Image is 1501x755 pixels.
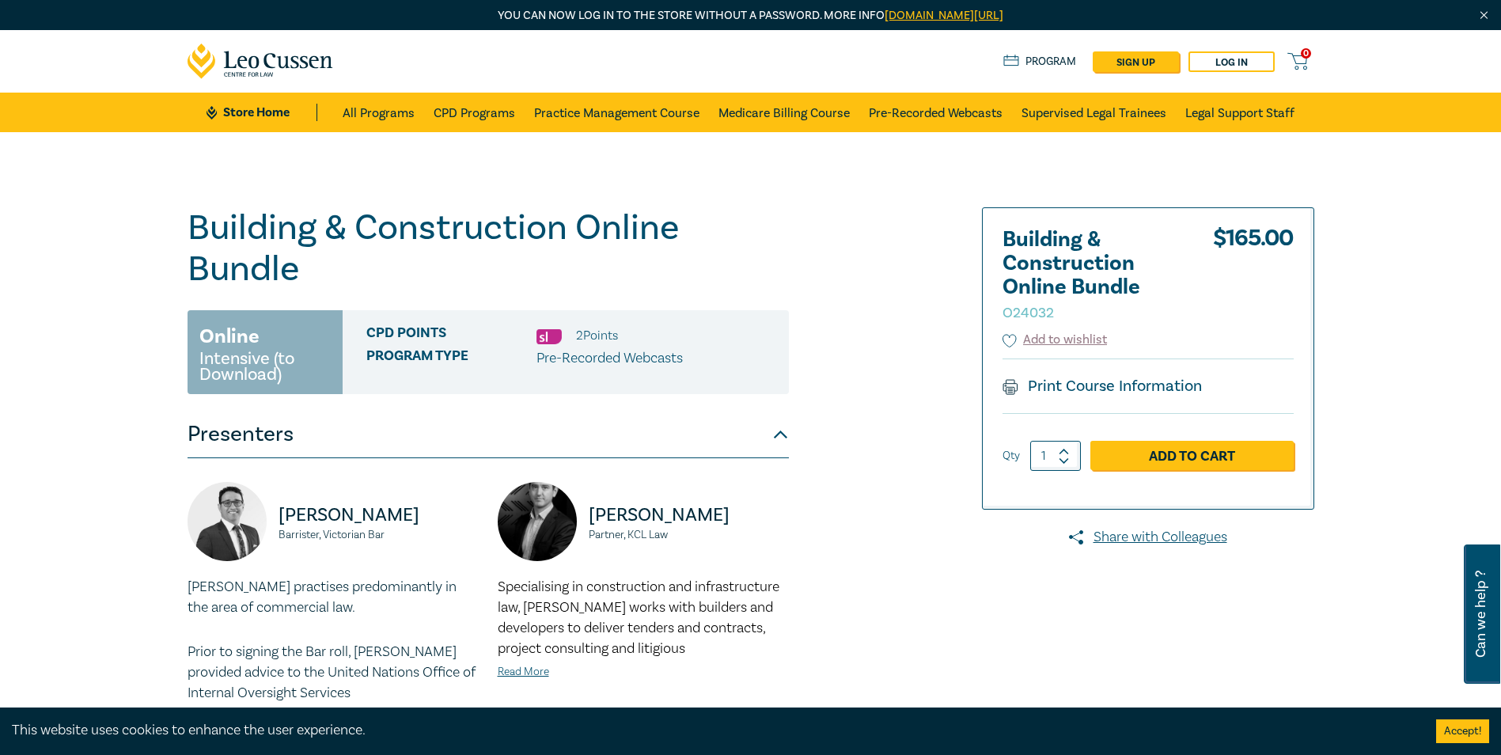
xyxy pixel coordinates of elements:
a: sign up [1093,51,1179,72]
img: Substantive Law [536,329,562,344]
a: Supervised Legal Trainees [1022,93,1166,132]
a: [DOMAIN_NAME][URL] [885,8,1003,23]
button: Accept cookies [1436,719,1489,743]
a: Legal Support Staff [1185,93,1294,132]
input: 1 [1030,441,1081,471]
h3: Online [199,322,260,351]
span: 0 [1301,48,1311,59]
button: Add to wishlist [1003,331,1108,349]
a: Store Home [207,104,316,121]
p: [PERSON_NAME] [279,503,479,528]
span: Specialising in construction and infrastructure law, [PERSON_NAME] works with builders and develo... [498,578,779,658]
a: Program [1003,53,1077,70]
img: https://s3.ap-southeast-2.amazonaws.com/leo-cussen-store-production-content/Contacts/Nicholas%20A... [188,482,267,561]
a: Practice Management Course [534,93,699,132]
a: All Programs [343,93,415,132]
a: Pre-Recorded Webcasts [869,93,1003,132]
a: Print Course Information [1003,376,1203,396]
button: Presenters [188,411,789,458]
label: Qty [1003,447,1020,465]
p: Pre-Recorded Webcasts [536,348,683,369]
span: Can we help ? [1473,554,1488,674]
p: [PERSON_NAME] [589,503,789,528]
span: Program type [366,348,536,369]
span: CPD Points [366,325,536,346]
a: Medicare Billing Course [718,93,850,132]
h2: Building & Construction Online Bundle [1003,228,1177,323]
p: [PERSON_NAME] practises predominantly in the area of commercial law. [188,577,479,618]
p: You can now log in to the store without a password. More info [188,7,1314,25]
a: Read More [498,665,549,679]
small: Intensive (to Download) [199,351,331,382]
a: CPD Programs [434,93,515,132]
div: $ 165.00 [1213,228,1294,331]
div: This website uses cookies to enhance the user experience. [12,720,1412,741]
small: Barrister, Victorian Bar [279,529,479,541]
p: Prior to signing the Bar roll, [PERSON_NAME] provided advice to the United Nations Office of Inte... [188,642,479,704]
small: Partner, KCL Law [589,529,789,541]
a: Share with Colleagues [982,527,1314,548]
a: Add to Cart [1090,441,1294,471]
img: Close [1477,9,1491,22]
h1: Building & Construction Online Bundle [188,207,789,290]
a: Log in [1188,51,1275,72]
li: 2 Point s [576,325,618,346]
img: https://s3.ap-southeast-2.amazonaws.com/leo-cussen-store-production-content/Contacts/Damien%20Sim... [498,482,577,561]
small: O24032 [1003,304,1054,322]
